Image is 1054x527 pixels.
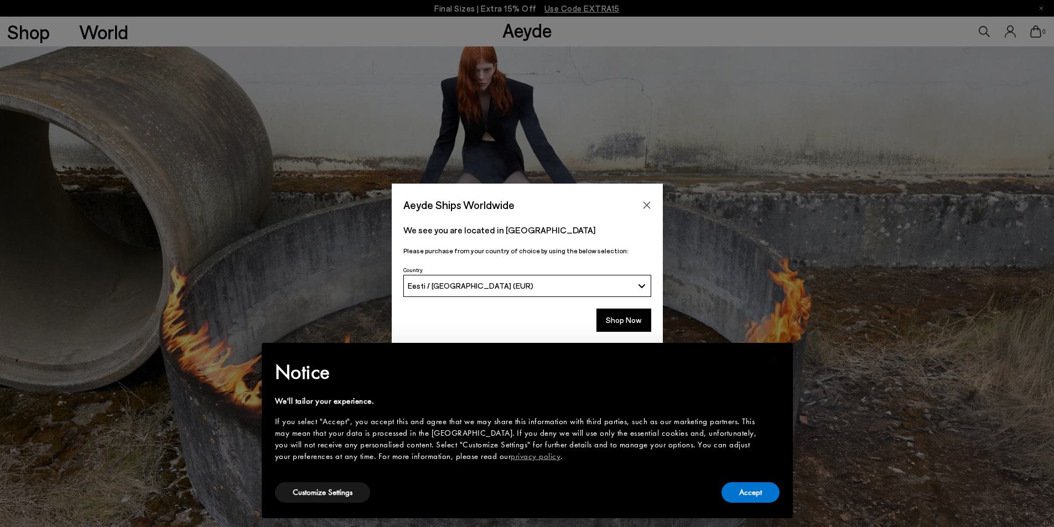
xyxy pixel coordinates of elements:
[275,482,370,503] button: Customize Settings
[275,395,762,407] div: We'll tailor your experience.
[275,358,762,387] h2: Notice
[275,416,762,462] div: If you select "Accept", you accept this and agree that we may share this information with third p...
[638,197,655,213] button: Close
[403,267,423,273] span: Country
[403,223,651,237] p: We see you are located in [GEOGRAPHIC_DATA]
[403,195,515,215] span: Aeyde Ships Worldwide
[771,351,778,368] span: ×
[403,246,651,256] p: Please purchase from your country of choice by using the below selection:
[596,309,651,332] button: Shop Now
[762,346,788,373] button: Close this notice
[408,281,533,290] span: Eesti / [GEOGRAPHIC_DATA] (EUR)
[511,451,560,462] a: privacy policy
[721,482,780,503] button: Accept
